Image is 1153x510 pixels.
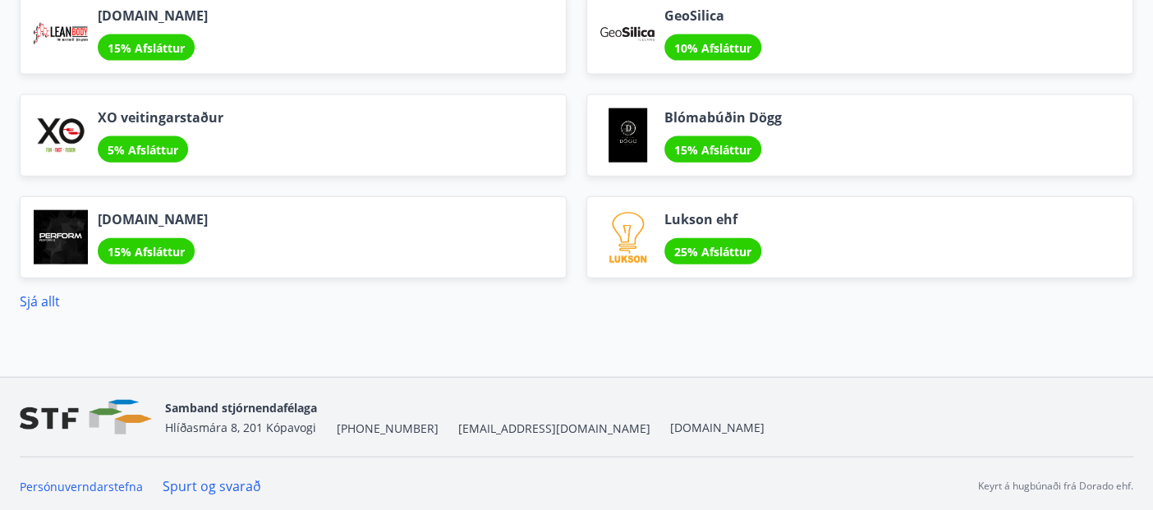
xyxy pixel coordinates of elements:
span: 5% Afsláttur [108,142,178,158]
span: 10% Afsláttur [674,40,751,56]
a: Persónuverndarstefna [20,479,143,494]
span: 15% Afsláttur [108,40,185,56]
span: XO veitingarstaður [98,108,223,126]
a: Sjá allt [20,292,60,310]
span: Lukson ehf [664,210,761,228]
span: Blómabúðin Dögg [664,108,782,126]
span: [PHONE_NUMBER] [337,420,439,437]
span: [DOMAIN_NAME] [98,7,208,25]
a: Spurt og svarað [163,477,261,495]
span: [EMAIL_ADDRESS][DOMAIN_NAME] [458,420,650,437]
span: [DOMAIN_NAME] [98,210,208,228]
span: 15% Afsláttur [674,142,751,158]
a: [DOMAIN_NAME] [670,420,765,435]
img: vjCaq2fThgY3EUYqSgpjEiBg6WP39ov69hlhuPVN.png [20,400,152,435]
span: GeoSilica [664,7,761,25]
span: 25% Afsláttur [674,244,751,260]
span: Hlíðasmára 8, 201 Kópavogi [165,420,316,435]
span: 15% Afsláttur [108,244,185,260]
span: Samband stjórnendafélaga [165,400,317,416]
p: Keyrt á hugbúnaði frá Dorado ehf. [978,479,1133,494]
